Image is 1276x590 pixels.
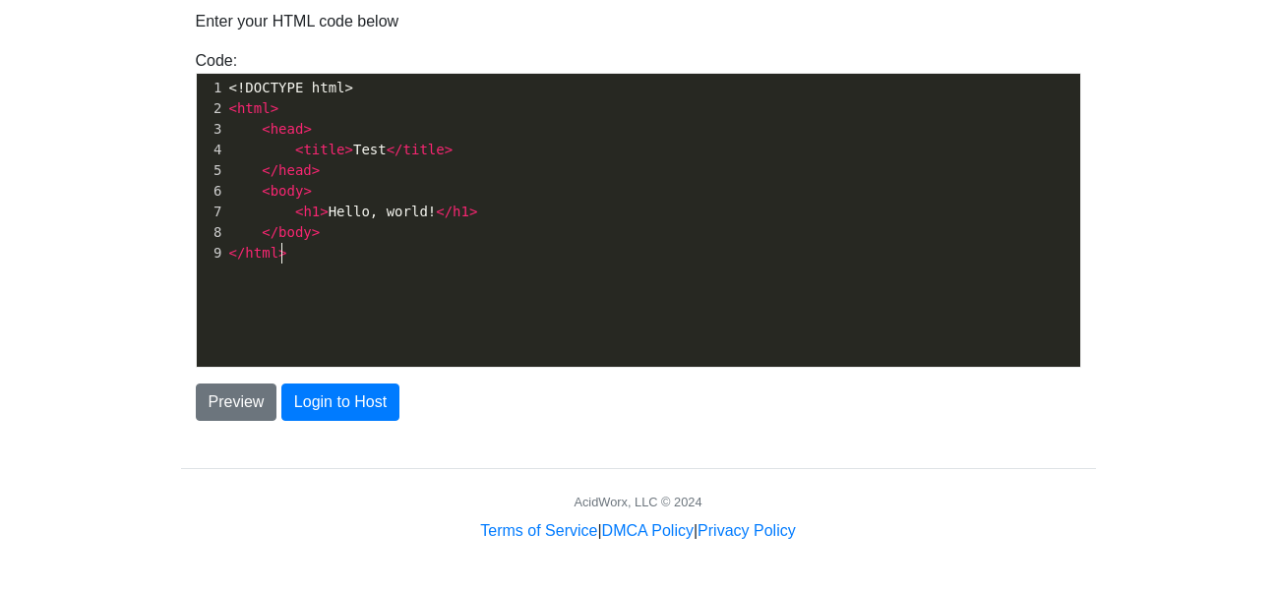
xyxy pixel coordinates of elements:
[278,162,312,178] span: head
[574,493,701,511] div: AcidWorx, LLC © 2024
[345,142,353,157] span: >
[312,224,320,240] span: >
[196,10,1081,33] p: Enter your HTML code below
[237,100,271,116] span: html
[271,183,304,199] span: body
[281,383,399,421] button: Login to Host
[271,121,304,137] span: head
[196,383,277,421] button: Preview
[303,142,344,157] span: title
[278,245,286,261] span: >
[197,222,225,243] div: 8
[197,181,225,202] div: 6
[295,142,303,157] span: <
[262,121,270,137] span: <
[262,224,278,240] span: </
[197,160,225,181] div: 5
[453,204,469,219] span: h1
[602,522,694,539] a: DMCA Policy
[197,98,225,119] div: 2
[197,140,225,160] div: 4
[229,100,237,116] span: <
[262,162,278,178] span: </
[229,142,454,157] span: Test
[197,243,225,264] div: 9
[295,204,303,219] span: <
[303,204,320,219] span: h1
[469,204,477,219] span: >
[387,142,403,157] span: </
[262,183,270,199] span: <
[312,162,320,178] span: >
[229,245,246,261] span: </
[320,204,328,219] span: >
[197,78,225,98] div: 1
[303,183,311,199] span: >
[480,519,795,543] div: | |
[197,202,225,222] div: 7
[278,224,312,240] span: body
[197,119,225,140] div: 3
[445,142,453,157] span: >
[229,204,478,219] span: Hello, world!
[303,121,311,137] span: >
[245,245,278,261] span: html
[698,522,796,539] a: Privacy Policy
[480,522,597,539] a: Terms of Service
[229,80,353,95] span: <!DOCTYPE html>
[436,204,453,219] span: </
[181,49,1096,368] div: Code:
[403,142,445,157] span: title
[271,100,278,116] span: >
